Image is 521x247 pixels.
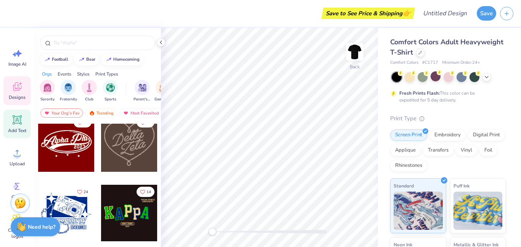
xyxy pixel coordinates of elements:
[477,6,496,21] button: Save
[429,129,466,141] div: Embroidery
[79,57,85,62] img: trend_line.gif
[399,90,440,96] strong: Fresh Prints Flash:
[40,97,55,102] span: Sorority
[40,54,72,65] button: football
[106,57,112,62] img: trend_line.gif
[9,94,26,100] span: Designs
[8,61,26,67] span: Image AI
[402,8,411,18] span: 👉
[44,57,50,62] img: trend_line.gif
[209,228,216,236] div: Accessibility label
[417,6,473,21] input: Untitled Design
[101,54,143,65] button: homecoming
[74,187,92,197] button: Like
[84,190,88,194] span: 24
[85,83,93,92] img: Club Image
[40,80,55,102] button: filter button
[89,110,95,116] img: trending.gif
[53,39,150,47] input: Try "Alpha"
[74,54,99,65] button: bear
[58,71,71,77] div: Events
[42,71,52,77] div: Orgs
[390,145,421,156] div: Applique
[113,57,140,61] div: homecoming
[422,60,438,66] span: # C1717
[137,187,154,197] button: Like
[85,97,93,102] span: Club
[133,97,151,102] span: Parent's Weekend
[133,80,151,102] div: filter for Parent's Weekend
[86,57,95,61] div: bear
[60,97,77,102] span: Fraternity
[154,80,172,102] div: filter for Game Day
[390,60,418,66] span: Comfort Colors
[40,108,83,118] div: Your Org's Fav
[394,192,443,230] img: Standard
[154,97,172,102] span: Game Day
[399,90,493,103] div: This color can be expedited for 5 day delivery.
[323,8,413,19] div: Save to See Price & Shipping
[479,145,497,156] div: Foil
[60,80,77,102] div: filter for Fraternity
[423,145,453,156] div: Transfers
[159,83,168,92] img: Game Day Image
[154,80,172,102] button: filter button
[44,110,50,116] img: most_fav.gif
[106,83,115,92] img: Sports Image
[10,161,25,167] span: Upload
[64,83,72,92] img: Fraternity Image
[8,128,26,134] span: Add Text
[453,182,470,190] span: Puff Ink
[390,114,506,123] div: Print Type
[453,192,503,230] img: Puff Ink
[123,110,129,116] img: most_fav.gif
[28,223,55,231] strong: Need help?
[390,37,503,57] span: Comfort Colors Adult Heavyweight T-Shirt
[85,108,117,118] div: Trending
[105,97,116,102] span: Sports
[84,121,88,124] span: 45
[146,121,151,124] span: 17
[5,227,30,239] span: Clipart & logos
[390,160,427,171] div: Rhinestones
[95,71,118,77] div: Print Types
[468,129,505,141] div: Digital Print
[82,80,97,102] button: filter button
[103,80,118,102] div: filter for Sports
[146,190,151,194] span: 14
[394,182,414,190] span: Standard
[119,108,162,118] div: Most Favorited
[82,80,97,102] div: filter for Club
[60,80,77,102] button: filter button
[442,60,480,66] span: Minimum Order: 24 +
[347,44,362,60] img: Back
[43,83,52,92] img: Sorority Image
[52,57,68,61] div: football
[103,80,118,102] button: filter button
[133,80,151,102] button: filter button
[390,129,427,141] div: Screen Print
[456,145,477,156] div: Vinyl
[350,63,360,70] div: Back
[40,80,55,102] div: filter for Sorority
[138,83,147,92] img: Parent's Weekend Image
[77,71,90,77] div: Styles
